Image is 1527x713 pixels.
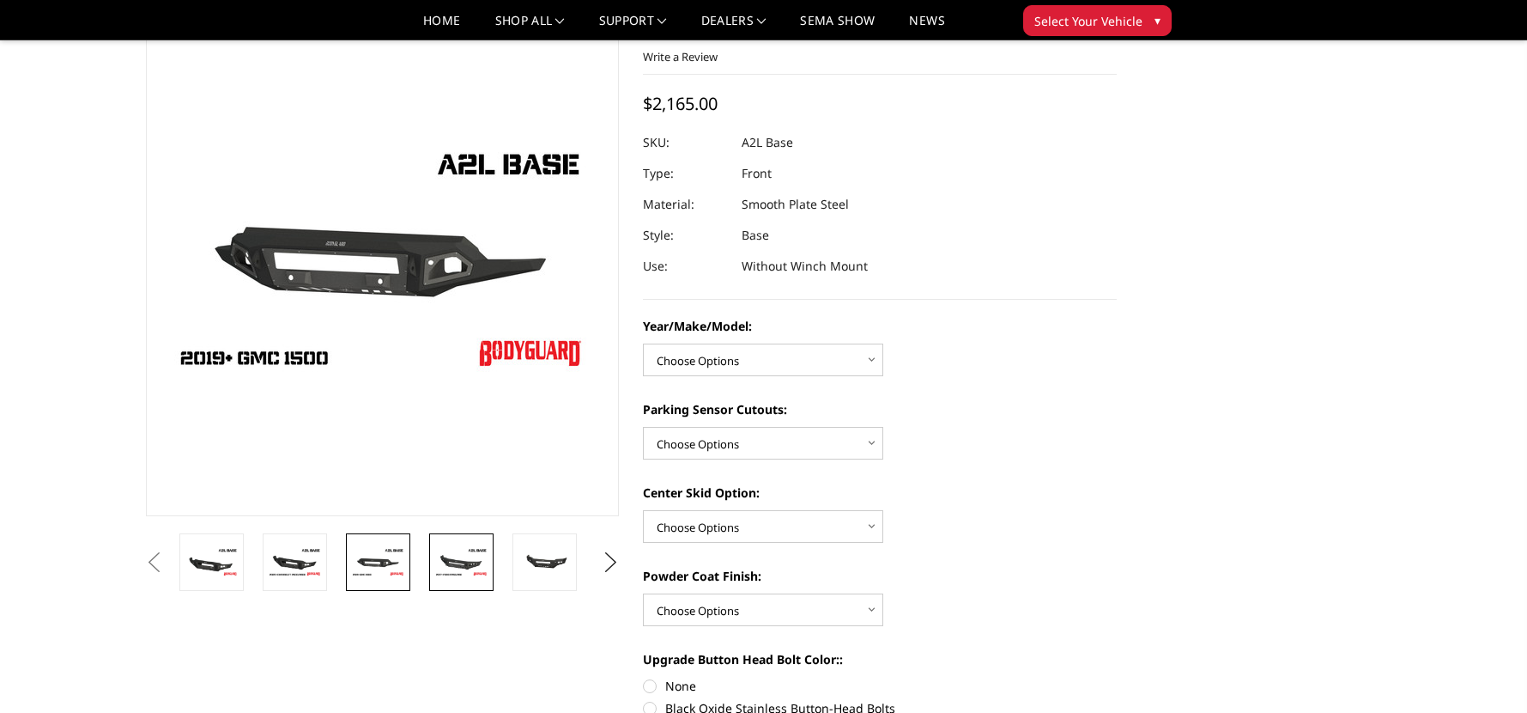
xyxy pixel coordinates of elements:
[643,92,718,115] span: $2,165.00
[518,550,572,575] img: A2L Series - Base Front Bumper (Non Winch)
[599,15,667,40] a: Support
[643,650,1117,668] label: Upgrade Button Head Bolt Color::
[146,1,620,516] a: A2L Series - Base Front Bumper (Non Winch)
[185,547,239,577] img: A2L Series - Base Front Bumper (Non Winch)
[643,251,729,282] dt: Use:
[643,189,729,220] dt: Material:
[800,15,875,40] a: SEMA Show
[643,677,1117,695] label: None
[423,15,460,40] a: Home
[643,220,729,251] dt: Style:
[742,220,769,251] dd: Base
[1034,12,1142,30] span: Select Your Vehicle
[597,550,623,576] button: Next
[643,484,1117,502] label: Center Skid Option:
[1023,5,1172,36] button: Select Your Vehicle
[268,547,322,577] img: A2L Series - Base Front Bumper (Non Winch)
[742,251,868,282] dd: Without Winch Mount
[643,567,1117,585] label: Powder Coat Finish:
[1441,631,1527,713] iframe: Chat Widget
[701,15,767,40] a: Dealers
[643,127,729,158] dt: SKU:
[742,158,772,189] dd: Front
[909,15,944,40] a: News
[434,547,488,577] img: A2L Series - Base Front Bumper (Non Winch)
[643,49,718,64] a: Write a Review
[351,547,405,577] img: A2L Series - Base Front Bumper (Non Winch)
[643,400,1117,418] label: Parking Sensor Cutouts:
[643,158,729,189] dt: Type:
[1154,11,1160,29] span: ▾
[142,550,167,576] button: Previous
[643,317,1117,335] label: Year/Make/Model:
[495,15,565,40] a: shop all
[742,189,849,220] dd: Smooth Plate Steel
[742,127,793,158] dd: A2L Base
